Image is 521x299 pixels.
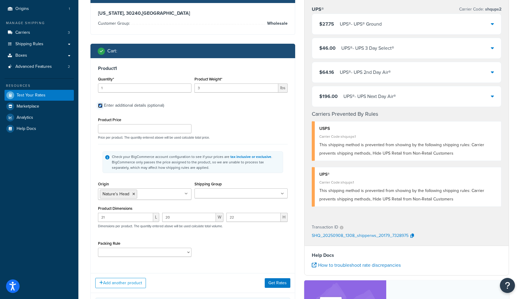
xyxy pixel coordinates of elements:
span: lbs [278,83,288,93]
span: 1 [69,6,70,11]
span: Origins [15,6,29,11]
span: Test Your Rates [17,93,46,98]
span: Help Docs [17,126,36,131]
span: W [216,213,223,222]
div: UPS® [319,170,497,179]
div: Manage Shipping [5,20,74,26]
h3: Product 1 [98,65,288,71]
span: 2 [68,64,70,69]
span: shqups2 [484,6,501,12]
h2: Cart : [107,48,117,54]
p: Transaction ID [312,223,338,231]
button: Open Resource Center [500,278,515,293]
span: L [153,213,159,222]
p: SHQ_20250908_1308_shipperws_20179_7328975 [312,231,409,241]
button: Add another product [95,278,146,288]
span: Nature's Head [103,191,129,197]
span: Customer Group: [98,20,131,27]
label: Product Price [98,118,121,122]
div: Resources [5,83,74,88]
div: UPS® - UPS Next Day Air® [343,92,396,101]
div: Check your BigCommerce account configuration to see if your prices are . BigCommerce only passes ... [112,154,280,170]
label: Quantity* [98,77,114,81]
a: Analytics [5,112,74,123]
p: Price per product. The quantity entered above will be used calculate total price. [96,135,289,140]
div: Carrier Code: shqups1 [319,178,497,187]
a: tax inclusive or exclusive [230,154,271,159]
span: $27.75 [319,20,334,27]
h3: [US_STATE], 30240 , [GEOGRAPHIC_DATA] [98,10,288,16]
label: Product Dimensions [98,206,132,211]
a: How to troubleshoot rate discrepancies [312,262,401,269]
h4: Help Docs [312,252,501,259]
li: Origins [5,3,74,14]
a: Advanced Features2 [5,61,74,72]
h4: Carriers Prevented By Rules [312,110,501,118]
a: Help Docs [5,123,74,134]
span: Carriers [15,30,30,35]
label: Packing Rule [98,241,120,246]
button: Get Rates [265,278,290,288]
a: Test Your Rates [5,90,74,101]
label: Origin [98,182,109,186]
label: Shipping Group [194,182,222,186]
span: Wholesale [266,20,288,27]
a: Boxes [5,50,74,61]
span: Marketplace [17,104,39,109]
input: 0.00 [194,83,279,93]
span: Shipping Rules [15,42,43,47]
span: This shipping method is prevented from showing by the following shipping rules: Carrier prevents ... [319,187,484,202]
span: 3 [68,30,70,35]
div: UPS® - UPS® Ground [340,20,382,28]
span: $196.00 [319,93,338,100]
a: Origins1 [5,3,74,14]
span: $64.16 [319,69,334,76]
span: Analytics [17,115,33,120]
label: Product Weight* [194,77,222,81]
li: Advanced Features [5,61,74,72]
li: Carriers [5,27,74,38]
div: UPS® - UPS 2nd Day Air® [340,68,391,77]
input: Enter additional details (optional) [98,103,103,108]
span: H [281,213,288,222]
p: Carrier Code: [459,5,501,14]
div: Carrier Code: shqusps1 [319,132,497,141]
p: Dimensions per product. The quantity entered above will be used calculate total volume. [96,224,223,228]
span: $46.00 [319,45,336,52]
h3: UPS® [312,6,324,12]
div: Enter additional details (optional) [104,101,164,110]
a: Shipping Rules [5,39,74,50]
div: UPS® - UPS 3 Day Select® [341,44,394,52]
div: USPS [319,124,497,133]
span: This shipping method is prevented from showing by the following shipping rules: Carrier prevents ... [319,142,484,156]
a: Marketplace [5,101,74,112]
a: Carriers3 [5,27,74,38]
span: Advanced Features [15,64,52,69]
span: Boxes [15,53,27,58]
input: 0.0 [98,83,191,93]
